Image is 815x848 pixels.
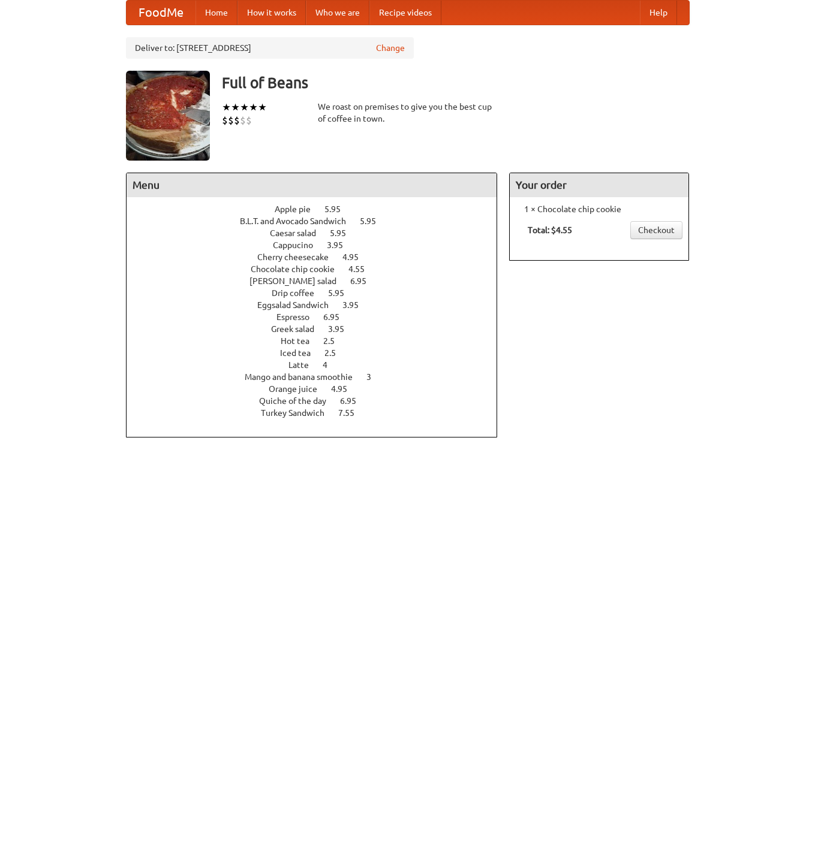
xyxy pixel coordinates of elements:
[261,408,377,418] a: Turkey Sandwich 7.55
[324,204,353,214] span: 5.95
[376,42,405,54] a: Change
[251,264,387,274] a: Chocolate chip cookie 4.55
[269,384,329,394] span: Orange juice
[281,336,357,346] a: Hot tea 2.5
[323,312,351,322] span: 6.95
[273,240,325,250] span: Cappucino
[342,300,371,310] span: 3.95
[259,396,378,406] a: Quiche of the day 6.95
[246,114,252,127] li: $
[245,372,365,382] span: Mango and banana smoothie
[196,1,237,25] a: Home
[280,348,358,358] a: Iced tea 2.5
[240,114,246,127] li: $
[276,312,321,322] span: Espresso
[318,101,498,125] div: We roast on premises to give you the best cup of coffee in town.
[257,300,381,310] a: Eggsalad Sandwich 3.95
[126,37,414,59] div: Deliver to: [STREET_ADDRESS]
[528,225,572,235] b: Total: $4.55
[328,324,356,334] span: 3.95
[261,408,336,418] span: Turkey Sandwich
[275,204,323,214] span: Apple pie
[257,252,341,262] span: Cherry cheesecake
[338,408,366,418] span: 7.55
[272,288,326,298] span: Drip coffee
[510,173,688,197] h4: Your order
[228,114,234,127] li: $
[327,240,355,250] span: 3.95
[251,264,347,274] span: Chocolate chip cookie
[272,288,366,298] a: Drip coffee 5.95
[369,1,441,25] a: Recipe videos
[234,114,240,127] li: $
[257,300,341,310] span: Eggsalad Sandwich
[258,101,267,114] li: ★
[270,228,368,238] a: Caesar salad 5.95
[222,101,231,114] li: ★
[288,360,350,370] a: Latte 4
[281,336,321,346] span: Hot tea
[222,114,228,127] li: $
[324,348,348,358] span: 2.5
[273,240,365,250] a: Cappucino 3.95
[127,1,196,25] a: FoodMe
[640,1,677,25] a: Help
[270,228,328,238] span: Caesar salad
[240,216,358,226] span: B.L.T. and Avocado Sandwich
[237,1,306,25] a: How it works
[240,101,249,114] li: ★
[271,324,326,334] span: Greek salad
[127,173,497,197] h4: Menu
[340,396,368,406] span: 6.95
[323,336,347,346] span: 2.5
[257,252,381,262] a: Cherry cheesecake 4.95
[516,203,682,215] li: 1 × Chocolate chip cookie
[249,276,348,286] span: [PERSON_NAME] salad
[240,216,398,226] a: B.L.T. and Avocado Sandwich 5.95
[280,348,323,358] span: Iced tea
[259,396,338,406] span: Quiche of the day
[330,228,358,238] span: 5.95
[245,372,393,382] a: Mango and banana smoothie 3
[271,324,366,334] a: Greek salad 3.95
[630,221,682,239] a: Checkout
[350,276,378,286] span: 6.95
[306,1,369,25] a: Who we are
[249,101,258,114] li: ★
[331,384,359,394] span: 4.95
[275,204,363,214] a: Apple pie 5.95
[323,360,339,370] span: 4
[328,288,356,298] span: 5.95
[249,276,389,286] a: [PERSON_NAME] salad 6.95
[360,216,388,226] span: 5.95
[366,372,383,382] span: 3
[126,71,210,161] img: angular.jpg
[231,101,240,114] li: ★
[288,360,321,370] span: Latte
[342,252,371,262] span: 4.95
[276,312,362,322] a: Espresso 6.95
[269,384,369,394] a: Orange juice 4.95
[222,71,690,95] h3: Full of Beans
[348,264,377,274] span: 4.55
